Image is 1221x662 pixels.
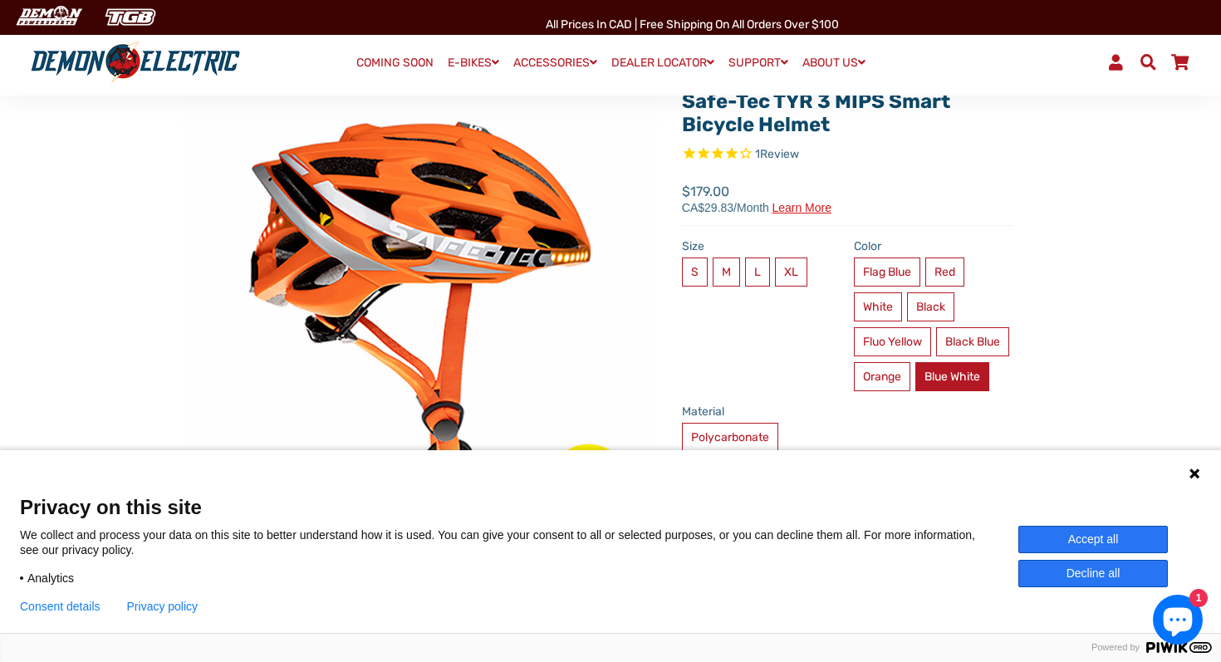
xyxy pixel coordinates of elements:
label: Flag Blue [854,257,920,287]
label: Blue White [915,362,989,391]
p: We collect and process your data on this site to better understand how it is used. You can give y... [20,527,1018,557]
label: Black Blue [936,327,1009,356]
label: Black [907,292,954,321]
label: Size [682,238,841,255]
a: COMING SOON [351,51,439,75]
img: Demon Electric logo [25,41,246,84]
label: XL [775,257,807,287]
a: SUPPORT [723,51,794,75]
label: White [854,292,902,321]
label: Fluo Yellow [854,327,931,356]
label: Material [682,403,1013,420]
button: Decline all [1018,560,1168,587]
button: Consent details [20,600,101,613]
span: Privacy on this site [20,495,1201,519]
span: $179.00 [682,182,831,213]
label: S [682,257,708,287]
label: Orange [854,362,910,391]
a: DEALER LOCATOR [606,51,720,75]
span: All Prices in CAD | Free shipping on all orders over $100 [546,17,839,32]
img: TGB Canada [96,3,164,31]
label: M [713,257,740,287]
a: ACCESSORIES [508,51,603,75]
span: Review [760,147,799,161]
label: L [745,257,770,287]
label: Polycarbonate [682,423,778,452]
a: ABOUT US [797,51,871,75]
button: Accept all [1018,526,1168,553]
label: Color [854,238,1013,255]
a: E-BIKES [442,51,505,75]
span: Powered by [1085,642,1146,653]
inbox-online-store-chat: Shopify online store chat [1148,595,1208,649]
img: Demon Electric [8,3,88,31]
a: Privacy policy [127,600,199,613]
span: Rated 4.0 out of 5 stars 1 reviews [682,145,1013,164]
label: Red [925,257,964,287]
a: Safe-Tec TYR 3 MIPS Smart Bicycle Helmet [682,90,950,137]
span: Analytics [27,571,74,586]
span: 1 reviews [755,147,799,161]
